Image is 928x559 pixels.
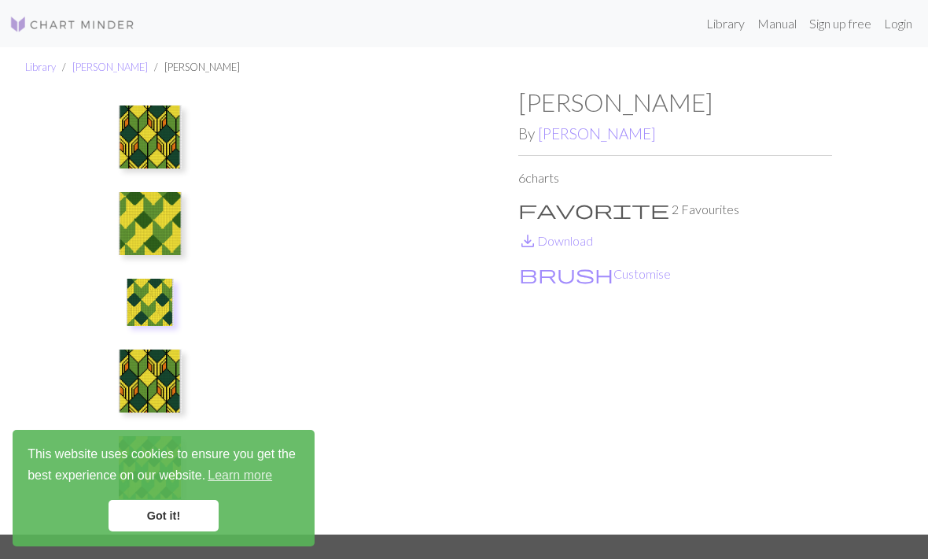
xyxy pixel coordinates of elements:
button: CustomiseCustomise [518,264,672,284]
h1: [PERSON_NAME] [518,87,832,117]
a: Sign up free [803,8,878,39]
a: Login [878,8,919,39]
i: Download [518,231,537,250]
img: front [119,106,182,168]
a: [PERSON_NAME] [72,61,148,73]
a: Manual [751,8,803,39]
div: cookieconsent [13,430,315,546]
img: Copy of Copy of front [119,350,182,413]
a: learn more about cookies [205,464,274,487]
a: Library [25,61,56,73]
p: 2 Favourites [518,200,832,219]
span: favorite [518,198,669,220]
img: Front pre embroidery [204,87,518,535]
li: [PERSON_NAME] [148,60,240,75]
span: This website uses cookies to ensure you get the best experience on our website. [28,445,300,487]
i: Customise [519,265,613,283]
span: brush [519,263,613,285]
span: save_alt [518,230,537,252]
img: Logo [9,15,135,34]
i: Favourite [518,200,669,219]
a: DownloadDownload [518,233,593,248]
p: 6 charts [518,168,832,187]
h2: By [518,124,832,143]
img: Front pre embroidery [127,279,174,326]
a: dismiss cookie message [109,500,219,531]
img: back [119,192,182,255]
a: [PERSON_NAME] [538,124,656,143]
a: Library [700,8,751,39]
